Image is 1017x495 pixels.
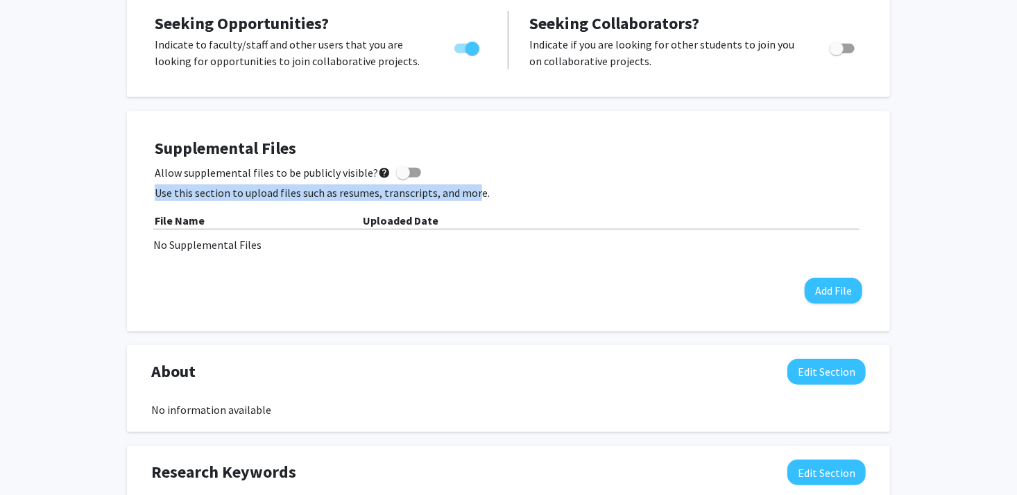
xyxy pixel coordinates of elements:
[155,139,862,159] h4: Supplemental Files
[155,184,862,201] p: Use this section to upload files such as resumes, transcripts, and more.
[787,359,866,385] button: Edit About
[155,164,391,181] span: Allow supplemental files to be publicly visible?
[805,278,862,304] button: Add File
[529,12,699,34] span: Seeking Collaborators?
[153,236,864,253] div: No Supplemental Files
[151,359,196,384] span: About
[787,460,866,485] button: Edit Research Keywords
[155,12,329,34] span: Seeking Opportunities?
[824,36,862,57] div: Toggle
[363,214,438,227] b: Uploaded Date
[378,164,391,181] mat-icon: help
[449,36,487,57] div: Toggle
[529,36,803,69] p: Indicate if you are looking for other students to join you on collaborative projects.
[155,214,205,227] b: File Name
[151,460,296,485] span: Research Keywords
[151,401,866,418] div: No information available
[155,36,428,69] p: Indicate to faculty/staff and other users that you are looking for opportunities to join collabor...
